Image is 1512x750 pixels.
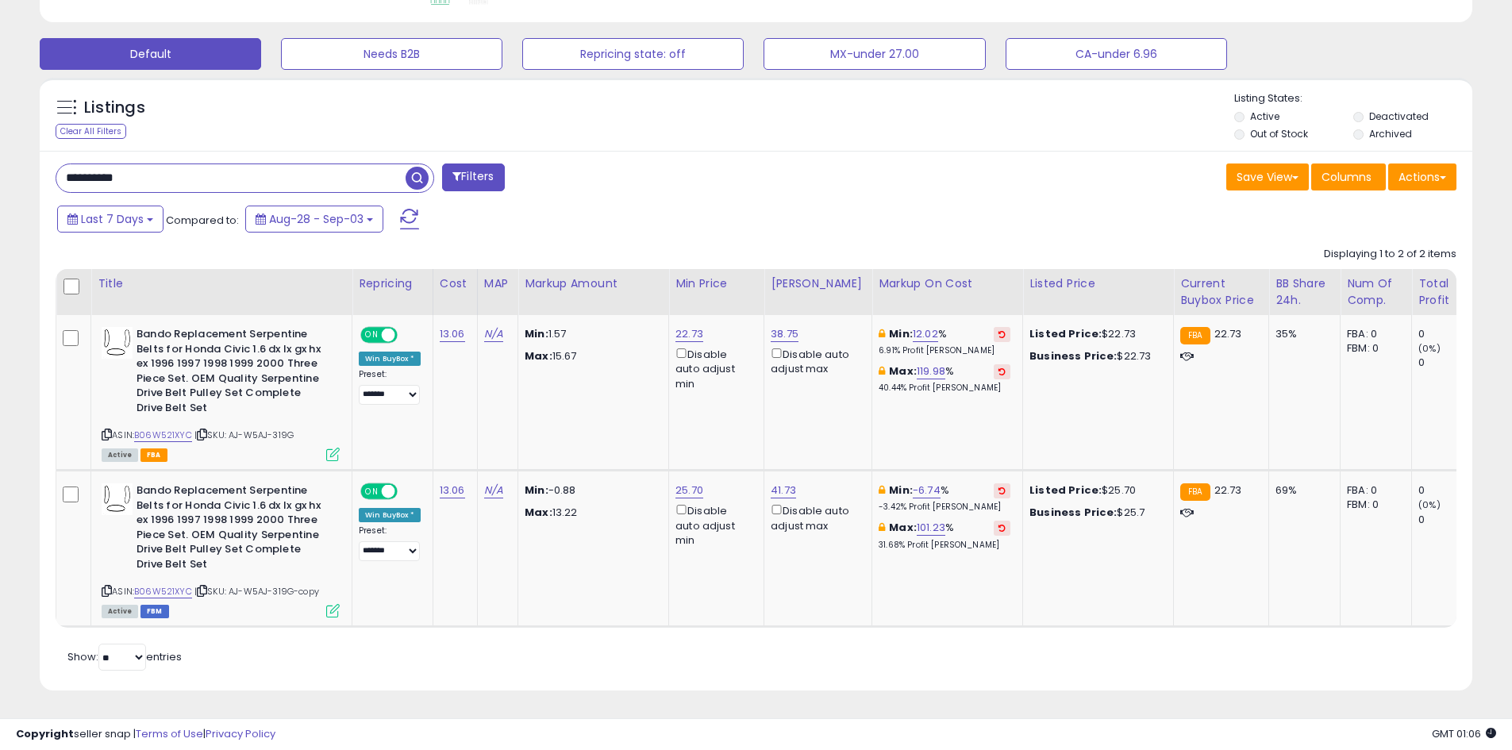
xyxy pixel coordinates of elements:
a: 101.23 [917,520,945,536]
p: -3.42% Profit [PERSON_NAME] [879,502,1010,513]
div: FBM: 0 [1347,498,1399,512]
div: % [879,364,1010,394]
div: Markup on Cost [879,275,1016,292]
button: Aug-28 - Sep-03 [245,206,383,233]
div: Repricing [359,275,426,292]
p: 6.91% Profit [PERSON_NAME] [879,345,1010,356]
b: Bando Replacement Serpentine Belts for Honda Civic 1.6 dx lx gx hx ex 1996 1997 1998 1999 2000 Th... [137,483,329,575]
div: Clear All Filters [56,124,126,139]
a: B06W521XYC [134,585,192,598]
span: | SKU: AJ-W5AJ-319G [194,429,294,441]
div: [PERSON_NAME] [771,275,865,292]
div: % [879,327,1010,356]
span: OFF [395,329,421,342]
span: FBA [140,448,167,462]
button: Repricing state: off [522,38,744,70]
b: Listed Price: [1029,483,1102,498]
a: B06W521XYC [134,429,192,442]
div: Min Price [675,275,757,292]
small: FBA [1180,483,1210,501]
span: Aug-28 - Sep-03 [269,211,364,227]
div: 35% [1275,327,1328,341]
button: Filters [442,163,504,191]
a: 13.06 [440,326,465,342]
label: Active [1250,110,1279,123]
div: Disable auto adjust max [771,345,860,376]
span: | SKU: AJ-W5AJ-319G-copy [194,585,319,598]
a: 25.70 [675,483,703,498]
label: Out of Stock [1250,127,1308,140]
div: Listed Price [1029,275,1167,292]
div: % [879,483,1010,513]
div: Current Buybox Price [1180,275,1262,309]
div: 0 [1418,356,1483,370]
strong: Min: [525,483,548,498]
div: % [879,521,1010,550]
span: FBM [140,605,169,618]
small: (0%) [1418,342,1441,355]
div: 0 [1418,327,1483,341]
label: Deactivated [1369,110,1429,123]
a: 13.06 [440,483,465,498]
p: Listing States: [1234,91,1472,106]
div: Win BuyBox * [359,352,421,366]
button: Last 7 Days [57,206,164,233]
span: Last 7 Days [81,211,144,227]
button: Actions [1388,163,1456,190]
div: Disable auto adjust min [675,345,752,391]
button: Columns [1311,163,1386,190]
th: The percentage added to the cost of goods (COGS) that forms the calculator for Min & Max prices. [872,269,1023,315]
a: -6.74 [913,483,941,498]
div: Cost [440,275,471,292]
div: Disable auto adjust max [771,502,860,533]
img: 31zW1EcJvwL._SL40_.jpg [102,483,133,515]
span: Show: entries [67,649,182,664]
div: Total Profit [1418,275,1476,309]
a: 119.98 [917,363,945,379]
div: $25.7 [1029,506,1161,520]
button: MX-under 27.00 [764,38,985,70]
div: BB Share 24h. [1275,275,1333,309]
span: OFF [395,485,421,498]
a: 22.73 [675,326,703,342]
p: 40.44% Profit [PERSON_NAME] [879,383,1010,394]
a: 41.73 [771,483,796,498]
div: Win BuyBox * [359,508,421,522]
div: 69% [1275,483,1328,498]
div: MAP [484,275,511,292]
a: N/A [484,326,503,342]
div: Preset: [359,525,421,561]
img: 31zW1EcJvwL._SL40_.jpg [102,327,133,359]
b: Listed Price: [1029,326,1102,341]
span: All listings currently available for purchase on Amazon [102,605,138,618]
a: Privacy Policy [206,726,275,741]
p: 1.57 [525,327,656,341]
div: Num of Comp. [1347,275,1405,309]
span: All listings currently available for purchase on Amazon [102,448,138,462]
div: ASIN: [102,327,340,460]
b: Business Price: [1029,505,1117,520]
button: Needs B2B [281,38,502,70]
small: FBA [1180,327,1210,344]
div: seller snap | | [16,727,275,742]
b: Max: [889,363,917,379]
div: Preset: [359,369,421,405]
p: 15.67 [525,349,656,363]
span: 2025-09-12 01:06 GMT [1432,726,1496,741]
strong: Max: [525,505,552,520]
div: FBM: 0 [1347,341,1399,356]
label: Archived [1369,127,1412,140]
b: Max: [889,520,917,535]
div: 0 [1418,483,1483,498]
p: -0.88 [525,483,656,498]
div: Markup Amount [525,275,662,292]
div: $22.73 [1029,349,1161,363]
b: Min: [889,326,913,341]
strong: Copyright [16,726,74,741]
div: Disable auto adjust min [675,502,752,548]
div: Displaying 1 to 2 of 2 items [1324,247,1456,262]
button: Save View [1226,163,1309,190]
span: 22.73 [1214,483,1242,498]
b: Business Price: [1029,348,1117,363]
a: 12.02 [913,326,938,342]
